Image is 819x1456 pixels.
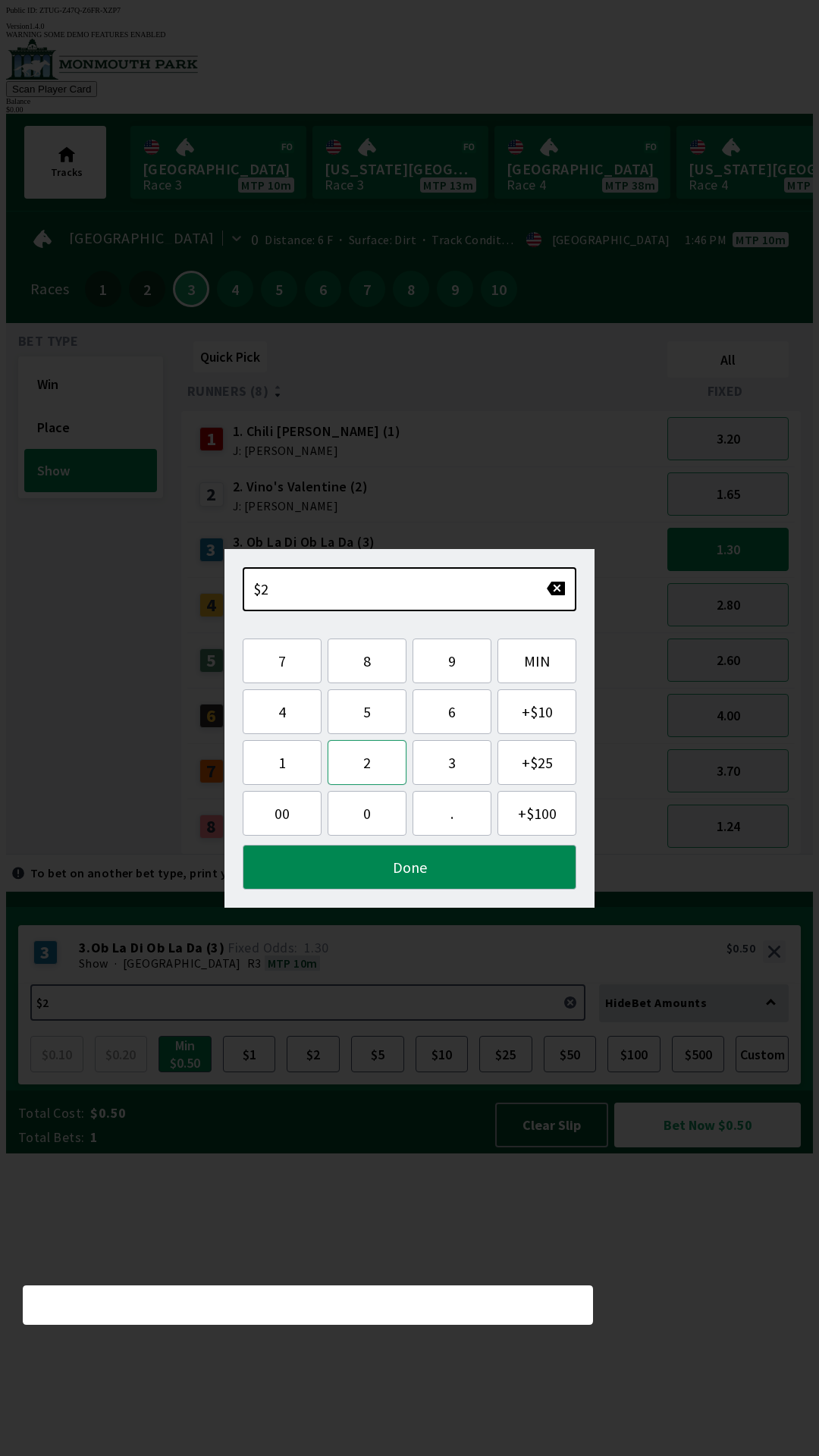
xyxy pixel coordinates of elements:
button: 9 [413,639,491,683]
span: 1 [256,753,309,772]
button: 1 [243,740,322,785]
button: 00 [243,791,322,836]
span: MIN [510,651,563,670]
button: 7 [243,639,322,683]
button: Done [243,845,576,890]
span: 5 [340,702,394,721]
button: 4 [243,689,322,734]
span: + $10 [510,702,563,721]
span: + $100 [510,804,563,823]
span: 0 [340,804,394,823]
button: 8 [328,639,406,683]
span: . [425,804,479,823]
button: 5 [328,689,406,734]
span: 3 [425,753,479,772]
span: 8 [340,651,394,670]
span: Done [256,858,563,877]
span: $2 [253,579,269,598]
span: 7 [256,651,309,670]
span: + $25 [510,753,563,772]
button: 6 [413,689,491,734]
span: 9 [425,651,479,670]
span: 00 [256,804,309,823]
button: 2 [328,740,406,785]
button: +$100 [497,791,576,836]
button: +$25 [497,740,576,785]
button: +$10 [497,689,576,734]
span: 6 [425,702,479,721]
button: MIN [497,639,576,683]
button: 3 [413,740,491,785]
button: . [413,791,491,836]
span: 4 [256,702,309,721]
button: 0 [328,791,406,836]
